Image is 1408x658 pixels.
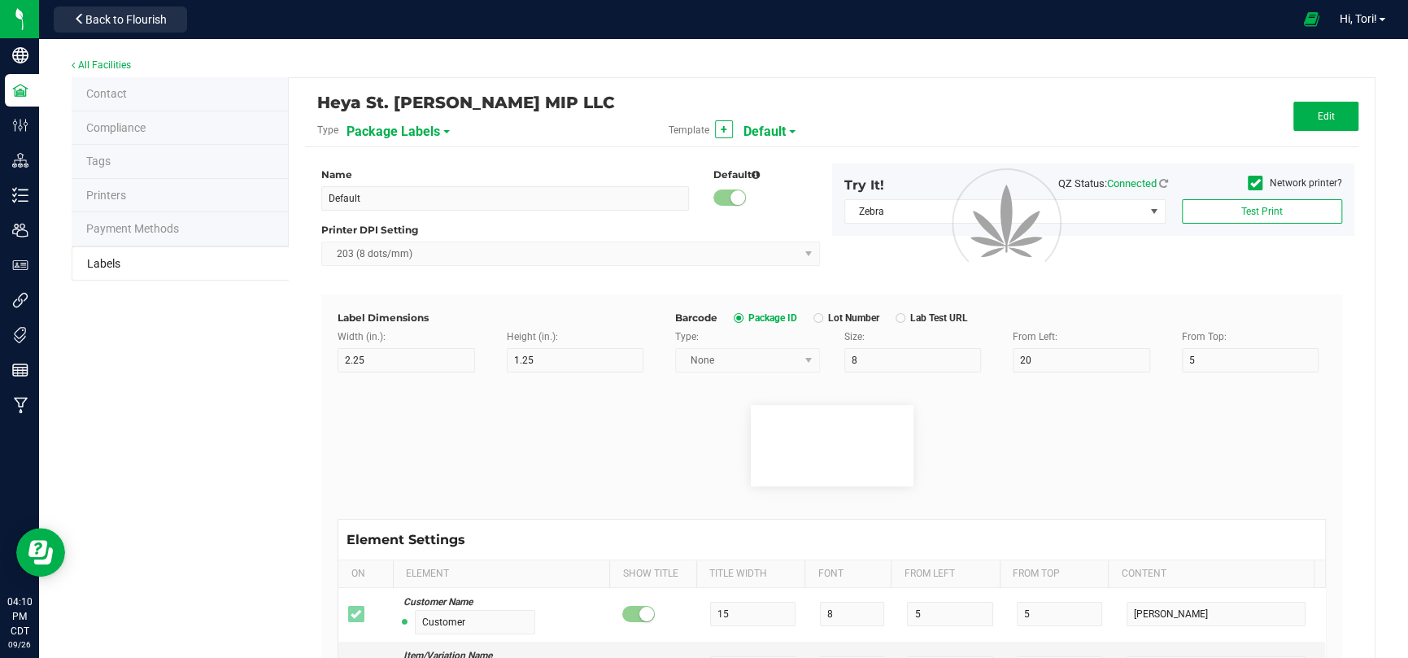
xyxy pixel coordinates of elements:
[317,89,995,116] div: Heya St. [PERSON_NAME] MIP LLC
[54,7,187,33] button: Back to Flourish
[12,117,28,133] inline-svg: Configuration
[1293,102,1358,131] button: Edit
[12,257,28,273] inline-svg: User Roles
[1292,3,1329,35] span: Open Ecommerce Menu
[12,82,28,98] inline-svg: Facilities
[12,222,28,238] inline-svg: Users
[86,189,126,202] span: Printers
[317,116,338,144] span: Type
[347,124,440,139] a: Package Labels
[85,13,167,26] span: Back to Flourish
[16,528,65,577] iframe: Resource center
[1340,12,1377,25] span: Hi, Tori!
[86,121,146,134] span: State Registry
[12,152,28,168] inline-svg: Distribution
[721,123,727,136] span: +
[12,362,28,378] inline-svg: Reports
[7,595,32,638] p: 04:10 PM CDT
[87,257,120,270] span: Label Maker
[86,222,179,235] span: Payment Methods
[7,638,32,651] p: 09/26
[743,118,786,146] span: Default
[347,118,440,146] span: Package Labels
[72,59,131,71] a: All Facilities
[1317,111,1334,122] span: Edit
[86,87,127,100] span: Contact
[12,292,28,308] inline-svg: Integrations
[12,187,28,203] inline-svg: Inventory
[743,124,786,139] a: Default
[12,327,28,343] inline-svg: Tags
[669,116,709,144] span: Template
[12,397,28,413] inline-svg: Manufacturing
[12,47,28,63] inline-svg: Company
[715,120,733,138] submit-button: Add new template
[715,120,733,138] button: +
[86,155,111,168] span: Tags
